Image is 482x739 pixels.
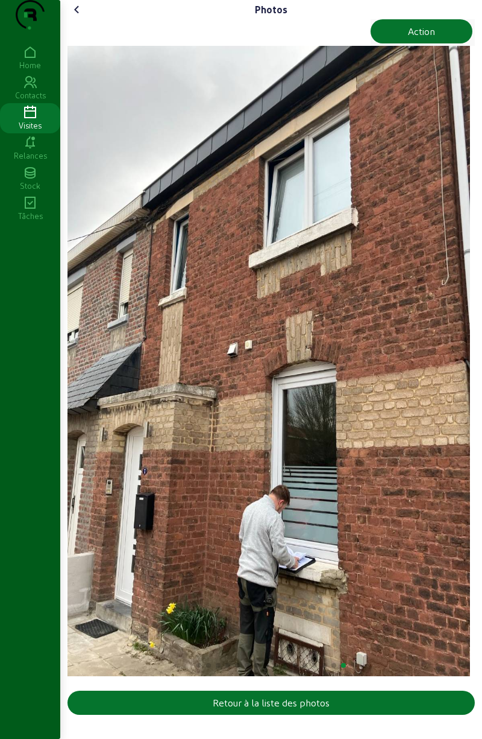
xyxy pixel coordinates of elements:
div: Action [408,24,435,39]
button: Retour à la liste des photos [67,691,475,715]
div: Retour à la liste des photos [213,696,330,710]
button: Action [371,19,472,43]
div: Photos [255,2,287,17]
swiper-slide: 16 / 16 [67,46,470,676]
img: IMG_0900.jpeg [67,46,470,676]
